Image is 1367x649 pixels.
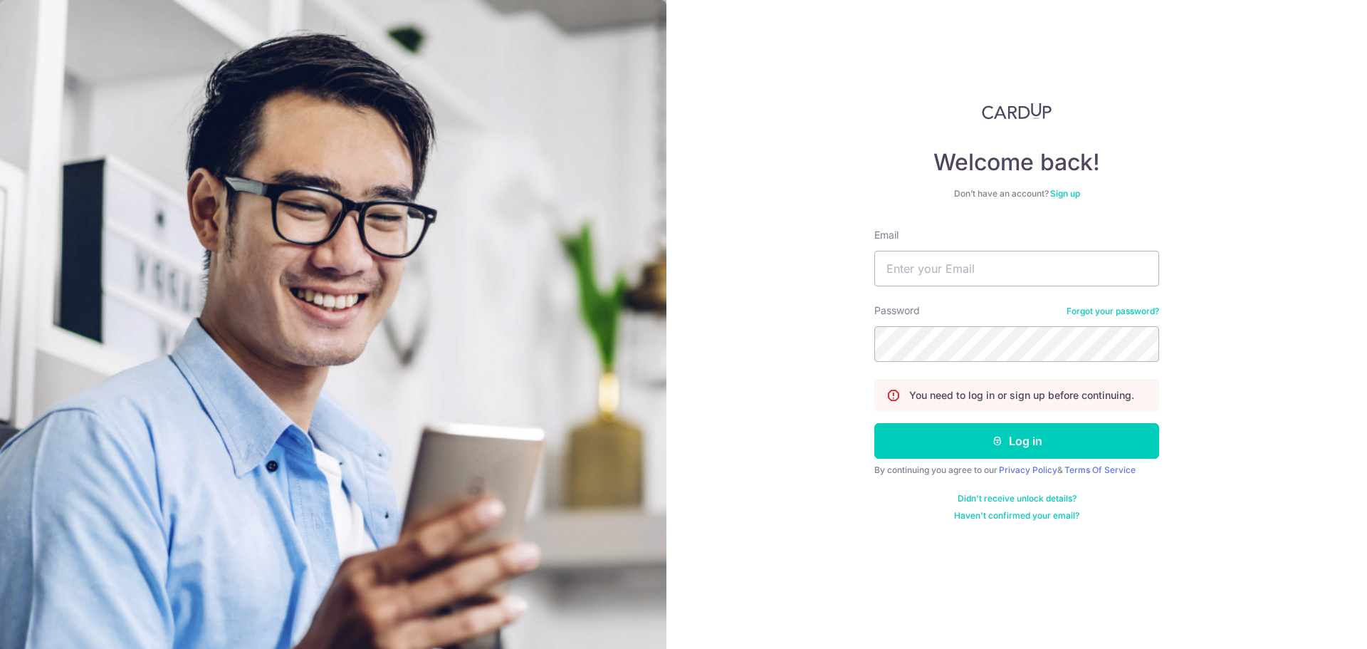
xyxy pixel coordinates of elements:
a: Terms Of Service [1064,464,1136,475]
a: Sign up [1050,188,1080,199]
button: Log in [874,423,1159,459]
a: Didn't receive unlock details? [958,493,1077,504]
div: Don’t have an account? [874,188,1159,199]
h4: Welcome back! [874,148,1159,177]
img: CardUp Logo [982,103,1052,120]
label: Password [874,303,920,318]
label: Email [874,228,899,242]
div: By continuing you agree to our & [874,464,1159,476]
input: Enter your Email [874,251,1159,286]
a: Privacy Policy [999,464,1057,475]
a: Haven't confirmed your email? [954,510,1079,521]
a: Forgot your password? [1067,306,1159,317]
p: You need to log in or sign up before continuing. [909,388,1134,403]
